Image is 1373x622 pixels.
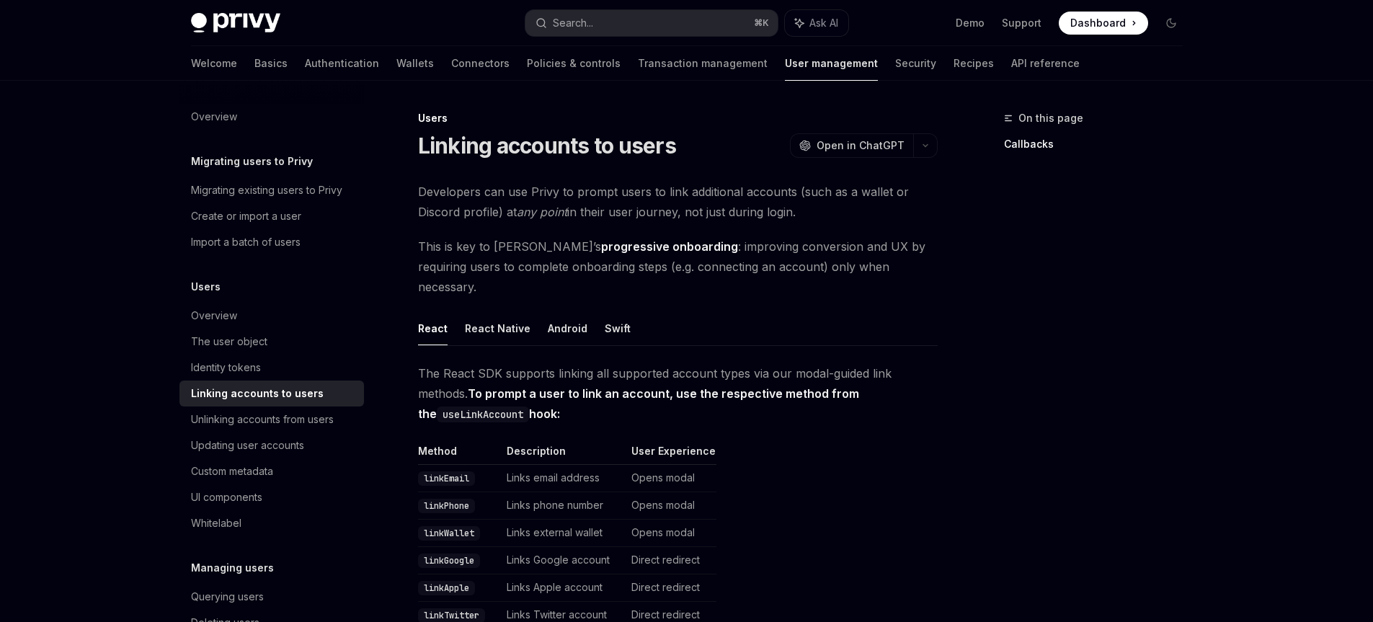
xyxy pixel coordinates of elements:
[418,236,938,297] span: This is key to [PERSON_NAME]’s : improving conversion and UX by requiring users to complete onboa...
[1059,12,1148,35] a: Dashboard
[191,559,274,577] h5: Managing users
[626,520,716,547] td: Opens modal
[638,46,768,81] a: Transaction management
[1160,12,1183,35] button: Toggle dark mode
[437,406,529,422] code: useLinkAccount
[956,16,985,30] a: Demo
[191,208,301,225] div: Create or import a user
[179,584,364,610] a: Querying users
[191,13,280,33] img: dark logo
[548,311,587,345] button: Android
[501,444,626,465] th: Description
[1004,133,1194,156] a: Callbacks
[191,46,237,81] a: Welcome
[626,465,716,492] td: Opens modal
[517,205,567,219] em: any point
[179,177,364,203] a: Migrating existing users to Privy
[418,444,501,465] th: Method
[895,46,936,81] a: Security
[525,10,778,36] button: Search...⌘K
[501,574,626,602] td: Links Apple account
[451,46,510,81] a: Connectors
[626,492,716,520] td: Opens modal
[626,547,716,574] td: Direct redirect
[179,329,364,355] a: The user object
[191,278,221,296] h5: Users
[179,229,364,255] a: Import a batch of users
[179,381,364,406] a: Linking accounts to users
[553,14,593,32] div: Search...
[418,133,676,159] h1: Linking accounts to users
[418,471,475,486] code: linkEmail
[179,303,364,329] a: Overview
[418,311,448,345] button: React
[191,385,324,402] div: Linking accounts to users
[605,311,631,345] button: Swift
[191,333,267,350] div: The user object
[418,111,938,125] div: Users
[191,489,262,506] div: UI components
[418,581,475,595] code: linkApple
[790,133,913,158] button: Open in ChatGPT
[191,153,313,170] h5: Migrating users to Privy
[179,458,364,484] a: Custom metadata
[179,484,364,510] a: UI components
[191,108,237,125] div: Overview
[418,499,475,513] code: linkPhone
[418,526,480,541] code: linkWallet
[954,46,994,81] a: Recipes
[418,554,480,568] code: linkGoogle
[1011,46,1080,81] a: API reference
[179,510,364,536] a: Whitelabel
[501,492,626,520] td: Links phone number
[305,46,379,81] a: Authentication
[191,515,241,532] div: Whitelabel
[396,46,434,81] a: Wallets
[465,311,530,345] button: React Native
[191,463,273,480] div: Custom metadata
[191,411,334,428] div: Unlinking accounts from users
[418,386,859,421] strong: To prompt a user to link an account, use the respective method from the hook:
[418,182,938,222] span: Developers can use Privy to prompt users to link additional accounts (such as a wallet or Discord...
[191,307,237,324] div: Overview
[179,355,364,381] a: Identity tokens
[1018,110,1083,127] span: On this page
[179,406,364,432] a: Unlinking accounts from users
[785,46,878,81] a: User management
[785,10,848,36] button: Ask AI
[626,444,716,465] th: User Experience
[191,234,301,251] div: Import a batch of users
[191,437,304,454] div: Updating user accounts
[501,520,626,547] td: Links external wallet
[601,239,738,254] strong: progressive onboarding
[191,588,264,605] div: Querying users
[179,104,364,130] a: Overview
[254,46,288,81] a: Basics
[809,16,838,30] span: Ask AI
[179,432,364,458] a: Updating user accounts
[418,363,938,424] span: The React SDK supports linking all supported account types via our modal-guided link methods.
[179,203,364,229] a: Create or import a user
[754,17,769,29] span: ⌘ K
[626,574,716,602] td: Direct redirect
[1070,16,1126,30] span: Dashboard
[527,46,621,81] a: Policies & controls
[501,465,626,492] td: Links email address
[191,182,342,199] div: Migrating existing users to Privy
[191,359,261,376] div: Identity tokens
[817,138,905,153] span: Open in ChatGPT
[1002,16,1041,30] a: Support
[501,547,626,574] td: Links Google account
